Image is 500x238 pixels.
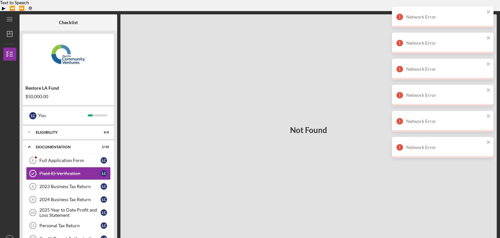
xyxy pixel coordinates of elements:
div: Network Error [406,93,484,98]
button: close [486,35,491,41]
div: Network Error [406,14,484,20]
div: L C [101,157,107,164]
a: 11Personal Tax ReturnLC [26,219,111,232]
button: Forward [17,5,26,11]
button: Settings [26,5,35,11]
div: Full Application Form [39,158,101,163]
a: 102025 Year to Date Profit and Loss StatementLC [26,206,111,219]
div: Restore LA Fund [25,85,111,91]
a: 82023 Business Tax ReturnLC [26,180,111,193]
div: L C [101,209,107,216]
a: 92024 Business Tax ReturnLC [26,193,111,206]
div: 1 / 10 [97,145,109,149]
div: Documentation [36,145,93,149]
div: You [38,110,88,121]
div: 2023 Business Tax Return [39,184,101,189]
div: L C [101,196,107,203]
tspan: 11 [31,224,35,228]
div: 6 / 6 [97,130,109,134]
div: L C [101,222,107,229]
div: 2024 Business Tax Return [39,197,101,202]
tspan: 10 [31,211,35,215]
div: $50,000.00 [25,94,111,99]
div: Network Error [406,119,484,124]
div: Eligibility [36,130,93,134]
tspan: 8 [32,185,34,188]
img: Product logo [23,37,114,76]
button: close [486,113,491,120]
button: close [486,87,491,94]
div: L C [29,112,36,119]
b: Checklist [59,20,78,25]
button: close [486,140,491,146]
div: 2025 Year to Date Profit and Loss Statement [39,207,101,218]
div: Plaid ID Verification [39,171,101,176]
div: Network Error [406,40,484,46]
tspan: 9 [32,198,34,201]
div: L C [101,170,107,177]
div: Personal Tax Return [39,223,101,228]
h3: Not Found [290,126,327,135]
div: Network Error [406,67,484,72]
tspan: 6 [32,158,34,162]
button: close [486,61,491,67]
div: L C [101,183,107,190]
a: 6Full Application FormLC [26,154,111,167]
button: Previous [7,5,17,11]
button: close [486,9,491,15]
div: Network Error [406,145,484,150]
a: Plaid ID VerificationLC [26,167,111,180]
